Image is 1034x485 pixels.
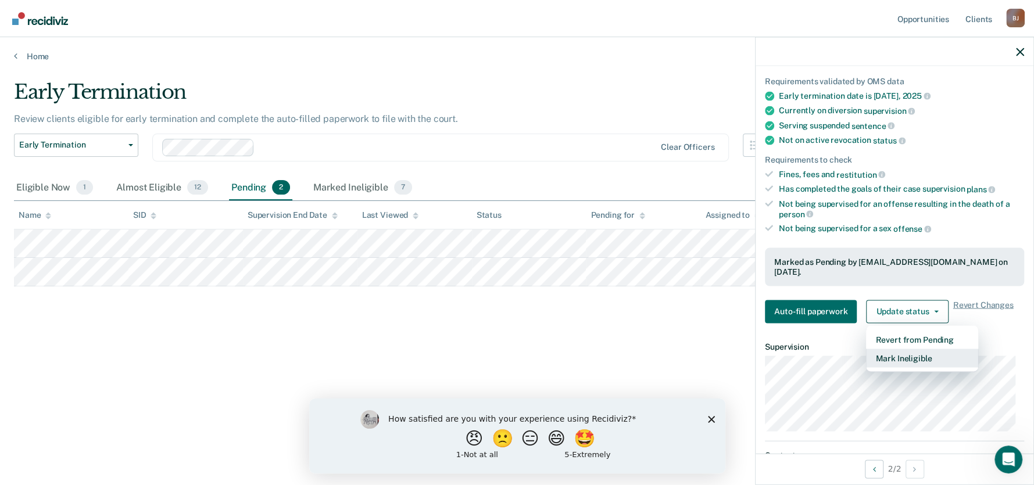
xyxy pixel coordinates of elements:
[12,12,68,25] img: Recidiviz
[187,180,208,195] span: 12
[477,210,502,220] div: Status
[309,398,725,473] iframe: Survey by Kim from Recidiviz
[779,135,1024,146] div: Not on active revocation
[779,120,1024,131] div: Serving suspended
[967,185,995,194] span: plans
[994,446,1022,473] iframe: Intercom live chat
[851,121,895,130] span: sentence
[19,210,51,220] div: Name
[864,106,915,116] span: supervision
[865,459,883,478] button: Previous Opportunity
[836,170,885,179] span: restitution
[1006,9,1025,27] div: B J
[591,210,645,220] div: Pending for
[1006,9,1025,27] button: Profile dropdown button
[866,300,948,323] button: Update status
[765,300,857,323] button: Auto-fill paperwork
[953,300,1014,323] span: Revert Changes
[779,169,1024,179] div: Fines, fees and
[133,210,157,220] div: SID
[114,175,210,201] div: Almost Eligible
[756,453,1033,484] div: 2 / 2
[765,76,1024,86] div: Requirements validated by OMS data
[866,349,978,367] button: Mark Ineligible
[311,175,414,201] div: Marked Ineligible
[866,330,978,349] button: Revert from Pending
[14,80,789,113] div: Early Termination
[774,257,1015,277] div: Marked as Pending by [EMAIL_ADDRESS][DOMAIN_NAME] on [DATE].
[779,106,1024,116] div: Currently on diversion
[902,91,930,100] span: 2025
[14,113,458,124] p: Review clients eligible for early termination and complete the auto-filled paperwork to file with...
[229,175,292,201] div: Pending
[661,142,714,152] div: Clear officers
[362,210,418,220] div: Last Viewed
[779,91,1024,101] div: Early termination date is [DATE],
[14,175,95,201] div: Eligible Now
[779,184,1024,195] div: Has completed the goals of their case supervision
[873,136,906,145] span: status
[779,224,1024,234] div: Not being supervised for a sex
[893,224,931,233] span: offense
[906,459,924,478] button: Next Opportunity
[765,155,1024,165] div: Requirements to check
[14,51,1020,62] a: Home
[19,140,124,150] span: Early Termination
[779,209,813,218] span: person
[272,180,290,195] span: 2
[76,180,93,195] span: 1
[394,180,412,195] span: 7
[765,342,1024,351] dt: Supervision
[765,300,861,323] a: Navigate to form link
[705,210,760,220] div: Assigned to
[765,451,1024,461] dt: Contact
[248,210,338,220] div: Supervision End Date
[779,199,1024,219] div: Not being supervised for an offense resulting in the death of a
